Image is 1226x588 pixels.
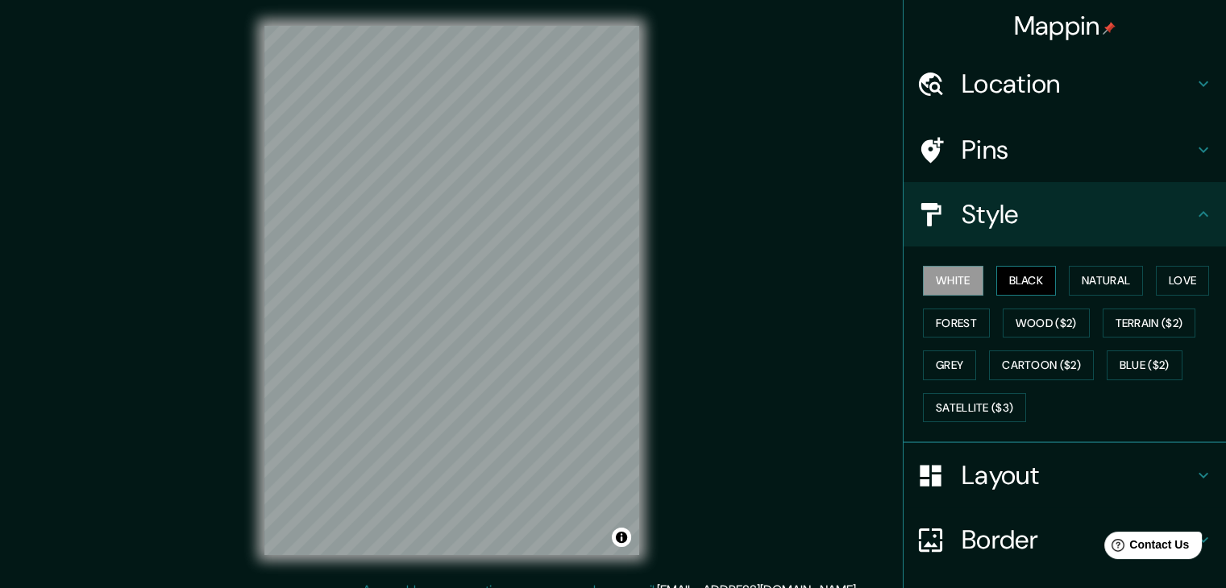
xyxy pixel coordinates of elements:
h4: Mappin [1014,10,1116,42]
h4: Layout [962,459,1194,491]
button: Cartoon ($2) [989,350,1094,380]
div: Style [904,182,1226,246]
button: Forest [923,308,990,338]
button: Wood ($2) [1003,308,1090,338]
h4: Style [962,198,1194,230]
button: Blue ($2) [1107,350,1182,380]
button: Grey [923,350,976,380]
button: Satellite ($3) [923,393,1026,423]
div: Location [904,52,1226,116]
h4: Location [962,68,1194,100]
h4: Pins [962,134,1194,166]
button: Toggle attribution [612,528,631,547]
img: pin-icon.png [1103,22,1116,35]
canvas: Map [264,26,639,555]
button: White [923,266,983,296]
button: Black [996,266,1057,296]
button: Love [1156,266,1209,296]
button: Natural [1069,266,1143,296]
h4: Border [962,524,1194,556]
button: Terrain ($2) [1103,308,1196,338]
div: Pins [904,118,1226,182]
iframe: Help widget launcher [1083,525,1208,570]
div: Layout [904,443,1226,507]
div: Border [904,507,1226,572]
